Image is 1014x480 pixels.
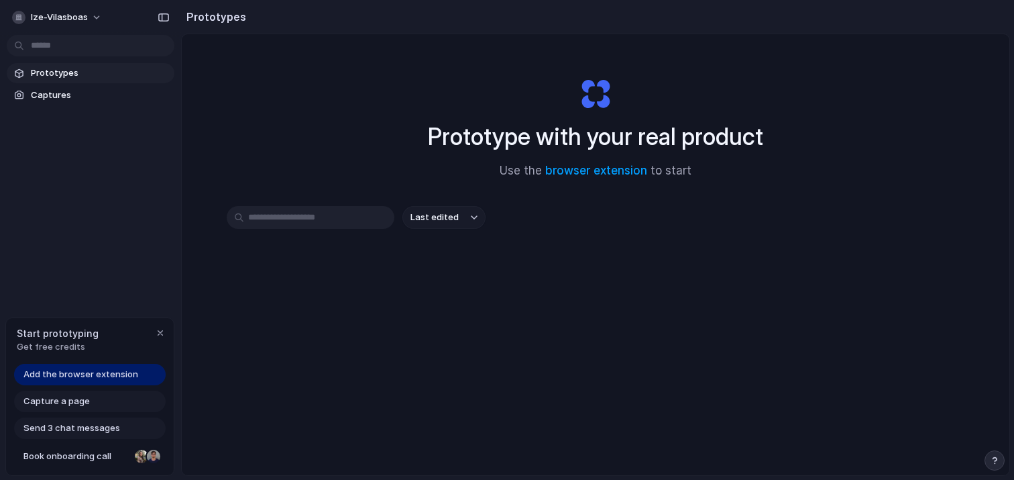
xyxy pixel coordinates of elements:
[133,448,150,465] div: Nicole Kubica
[23,422,120,435] span: Send 3 chat messages
[31,11,88,24] span: ize-vilasboas
[428,119,763,154] h1: Prototype with your real product
[17,340,99,354] span: Get free credits
[146,448,162,465] div: Christian Iacullo
[31,89,169,102] span: Captures
[7,7,109,28] button: ize-vilasboas
[402,206,486,229] button: Last edited
[500,162,691,180] span: Use the to start
[181,9,246,25] h2: Prototypes
[23,450,129,463] span: Book onboarding call
[17,326,99,340] span: Start prototyping
[545,164,647,177] a: browser extension
[23,395,90,408] span: Capture a page
[14,446,166,467] a: Book onboarding call
[31,66,169,80] span: Prototypes
[410,211,459,224] span: Last edited
[7,85,174,105] a: Captures
[7,63,174,83] a: Prototypes
[23,368,138,381] span: Add the browser extension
